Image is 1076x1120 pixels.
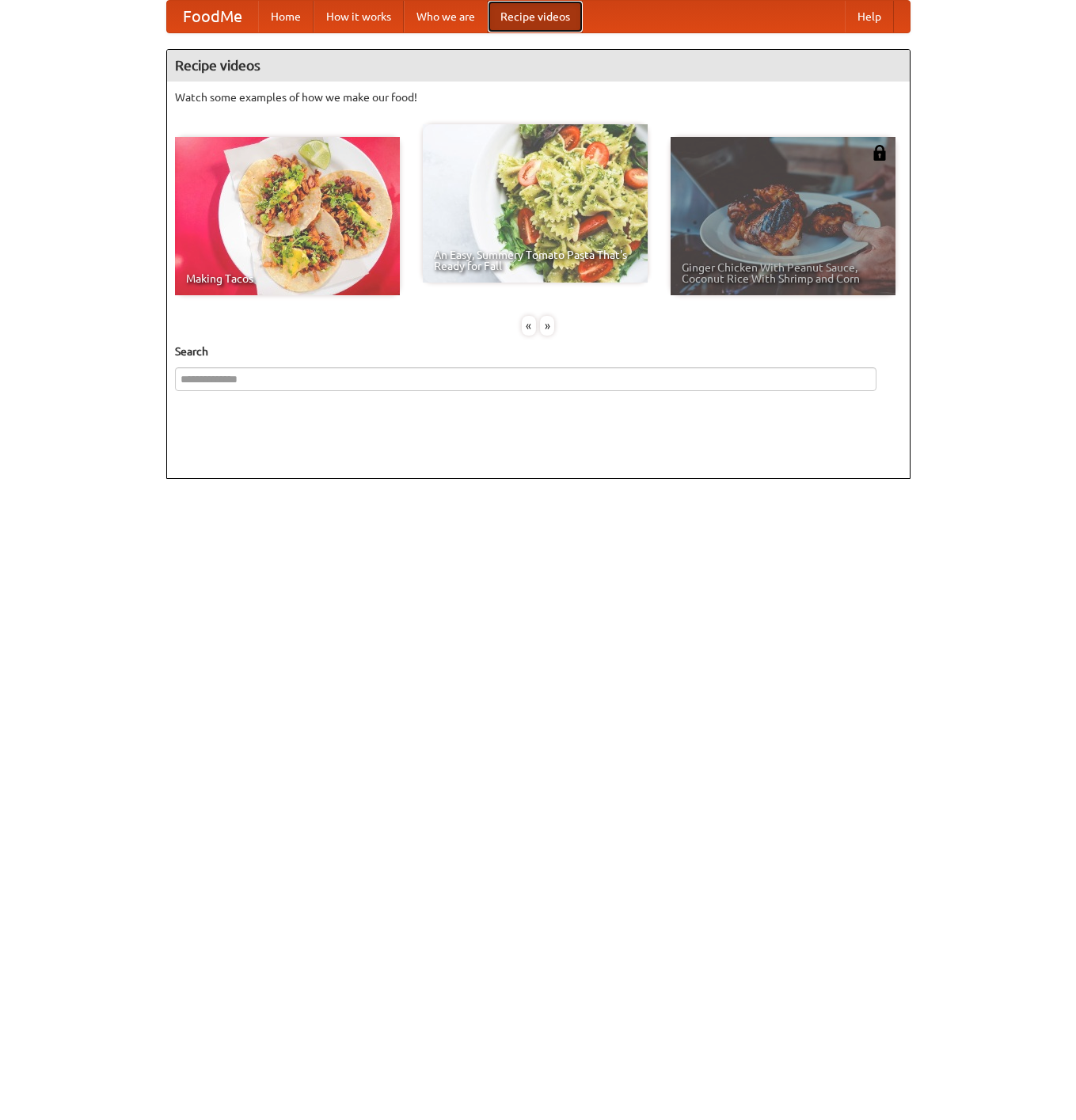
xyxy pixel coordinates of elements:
div: « [522,316,536,336]
h4: Recipe videos [167,50,910,82]
a: Who we are [404,1,488,32]
a: Making Tacos [175,137,400,295]
p: Watch some examples of how we make our food! [175,89,902,105]
span: Making Tacos [186,273,389,284]
div: » [540,316,554,336]
a: Recipe videos [488,1,583,32]
a: An Easy, Summery Tomato Pasta That's Ready for Fall [423,124,648,283]
span: An Easy, Summery Tomato Pasta That's Ready for Fall [434,249,637,271]
a: FoodMe [167,1,258,32]
a: Home [258,1,314,32]
a: Help [845,1,894,32]
h5: Search [175,344,902,359]
a: How it works [314,1,404,32]
img: 483408.png [872,145,888,161]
